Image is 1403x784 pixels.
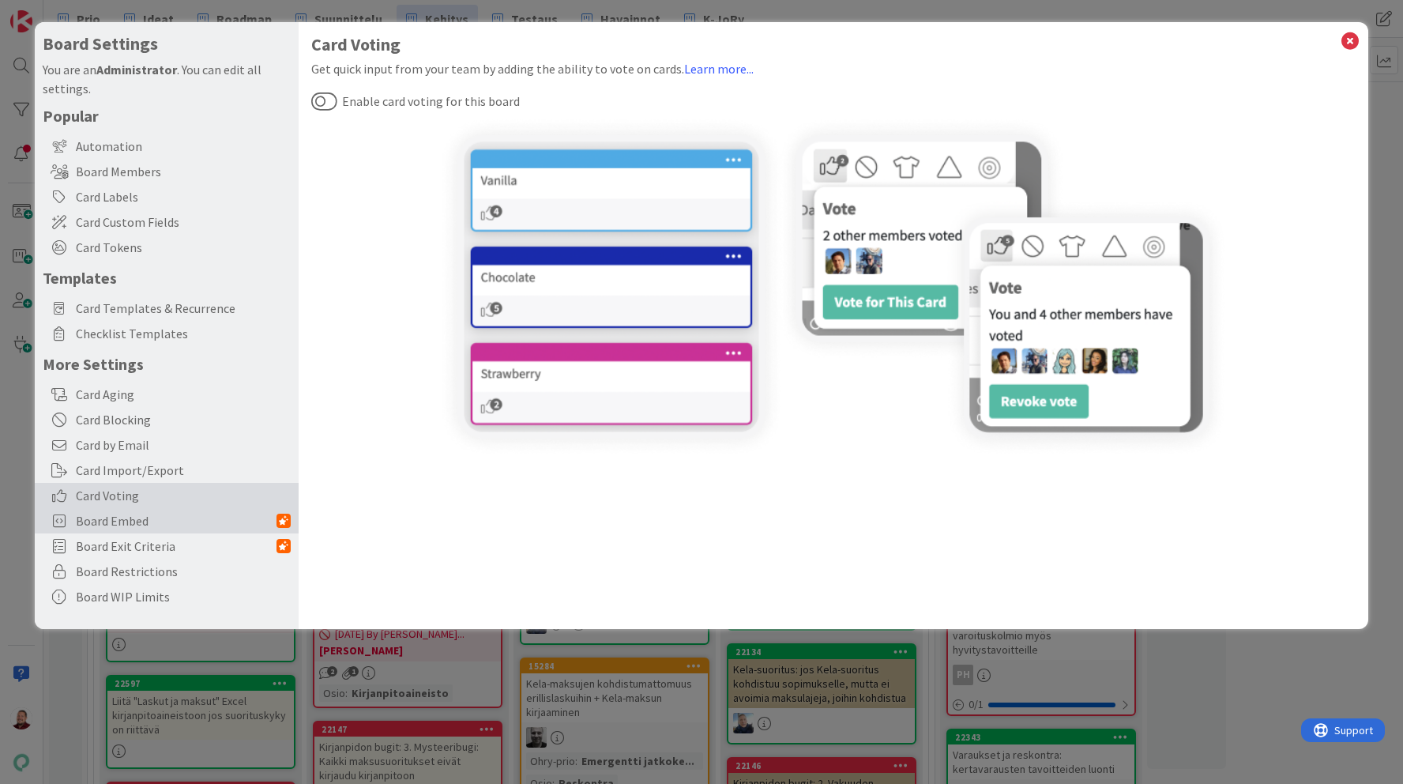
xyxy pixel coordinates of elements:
[311,59,1355,78] div: Get quick input from your team by adding the ability to vote on cards.
[311,35,1355,55] h1: Card Voting
[76,324,291,343] span: Checklist Templates
[76,299,291,318] span: Card Templates & Recurrence
[76,435,291,454] span: Card by Email
[35,134,299,159] div: Automation
[96,62,177,77] b: Administrator
[35,584,299,609] div: Board WIP Limits
[35,458,299,483] div: Card Import/Export
[43,60,291,98] div: You are an . You can edit all settings.
[76,213,291,232] span: Card Custom Fields
[311,91,520,111] label: Enable card voting for this board
[76,562,291,581] span: Board Restrictions
[43,34,291,54] h4: Board Settings
[76,537,276,556] span: Board Exit Criteria
[43,106,291,126] h5: Popular
[35,407,299,432] div: Card Blocking
[43,268,291,288] h5: Templates
[35,184,299,209] div: Card Labels
[76,511,276,530] span: Board Embed
[43,354,291,374] h5: More Settings
[76,486,291,505] span: Card Voting
[35,159,299,184] div: Board Members
[438,116,1228,458] img: card-voting.png
[76,238,291,257] span: Card Tokens
[311,91,337,111] button: Enable card voting for this board
[684,61,754,77] a: Learn more...
[35,382,299,407] div: Card Aging
[33,2,72,21] span: Support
